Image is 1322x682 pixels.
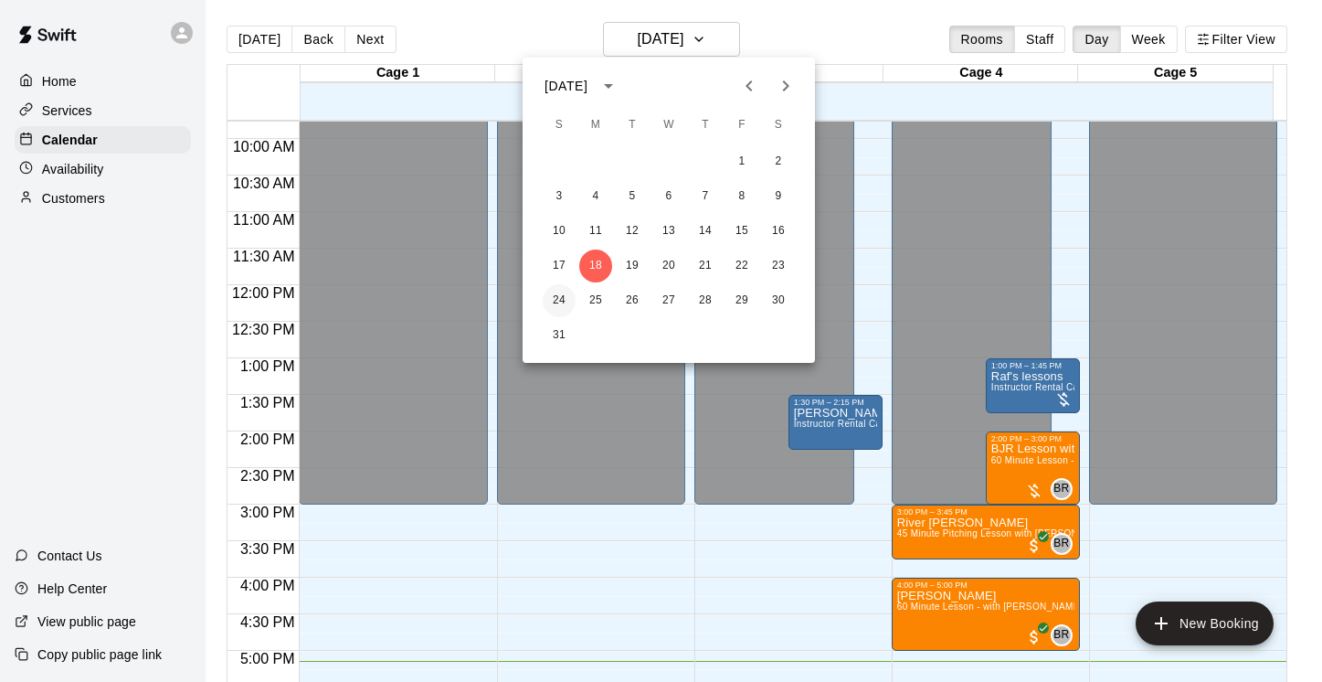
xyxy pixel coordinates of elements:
button: 10 [543,215,576,248]
button: 16 [762,215,795,248]
button: 19 [616,250,649,282]
button: 3 [543,180,576,213]
button: 11 [579,215,612,248]
button: Previous month [731,68,767,104]
button: 15 [725,215,758,248]
button: calendar view is open, switch to year view [593,70,624,101]
button: 25 [579,284,612,317]
button: Next month [767,68,804,104]
button: 12 [616,215,649,248]
span: Monday [579,107,612,144]
button: 1 [725,145,758,178]
button: 31 [543,319,576,352]
button: 13 [652,215,685,248]
button: 20 [652,250,685,282]
button: 22 [725,250,758,282]
button: 6 [652,180,685,213]
span: Wednesday [652,107,685,144]
span: Saturday [762,107,795,144]
button: 4 [579,180,612,213]
button: 24 [543,284,576,317]
span: Tuesday [616,107,649,144]
button: 5 [616,180,649,213]
button: 17 [543,250,576,282]
button: 8 [725,180,758,213]
span: Thursday [689,107,722,144]
span: Sunday [543,107,576,144]
button: 21 [689,250,722,282]
button: 29 [725,284,758,317]
button: 23 [762,250,795,282]
button: 2 [762,145,795,178]
button: 7 [689,180,722,213]
button: 18 [579,250,612,282]
button: 30 [762,284,795,317]
button: 9 [762,180,795,213]
button: 14 [689,215,722,248]
button: 27 [652,284,685,317]
button: 26 [616,284,649,317]
div: [DATE] [545,77,587,96]
button: 28 [689,284,722,317]
span: Friday [725,107,758,144]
